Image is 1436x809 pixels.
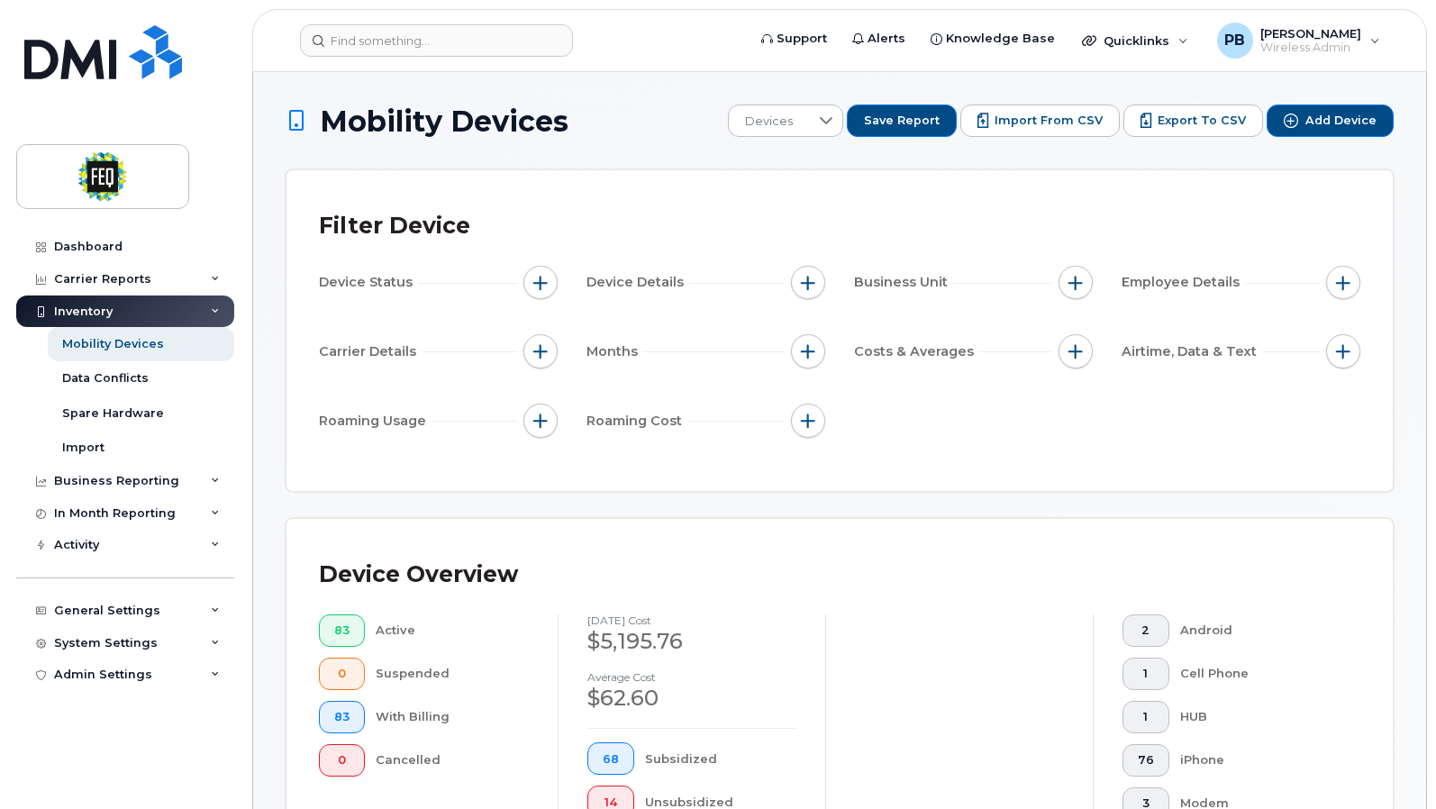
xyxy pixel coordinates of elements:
[1138,667,1154,681] span: 1
[1138,710,1154,724] span: 1
[319,203,470,250] div: Filter Device
[586,273,689,292] span: Device Details
[1138,753,1154,768] span: 76
[376,614,530,647] div: Active
[854,342,979,361] span: Costs & Averages
[319,551,518,598] div: Device Overview
[1123,105,1263,137] button: Export to CSV
[1122,658,1169,690] button: 1
[587,742,634,775] button: 68
[864,113,940,129] span: Save Report
[1138,623,1154,638] span: 2
[645,742,797,775] div: Subsidized
[319,342,422,361] span: Carrier Details
[1305,113,1377,129] span: Add Device
[320,105,568,137] span: Mobility Devices
[586,342,643,361] span: Months
[376,701,530,733] div: With Billing
[587,614,796,626] h4: [DATE] cost
[995,113,1103,129] span: Import from CSV
[319,412,432,431] span: Roaming Usage
[376,658,530,690] div: Suspended
[1180,701,1332,733] div: HUB
[1180,658,1332,690] div: Cell Phone
[334,623,350,638] span: 83
[319,744,365,777] button: 0
[1122,744,1169,777] button: 76
[319,614,365,647] button: 83
[319,701,365,733] button: 83
[1122,614,1169,647] button: 2
[587,671,796,683] h4: Average cost
[1158,113,1246,129] span: Export to CSV
[854,273,953,292] span: Business Unit
[1122,342,1262,361] span: Airtime, Data & Text
[334,710,350,724] span: 83
[376,744,530,777] div: Cancelled
[319,658,365,690] button: 0
[334,753,350,768] span: 0
[319,273,418,292] span: Device Status
[587,683,796,714] div: $62.60
[960,105,1120,137] button: Import from CSV
[603,752,619,767] span: 68
[334,667,350,681] span: 0
[587,626,796,657] div: $5,195.76
[1180,614,1332,647] div: Android
[729,105,809,138] span: Devices
[1122,273,1245,292] span: Employee Details
[1267,105,1394,137] button: Add Device
[1180,744,1332,777] div: iPhone
[586,412,687,431] span: Roaming Cost
[847,105,957,137] button: Save Report
[1122,701,1169,733] button: 1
